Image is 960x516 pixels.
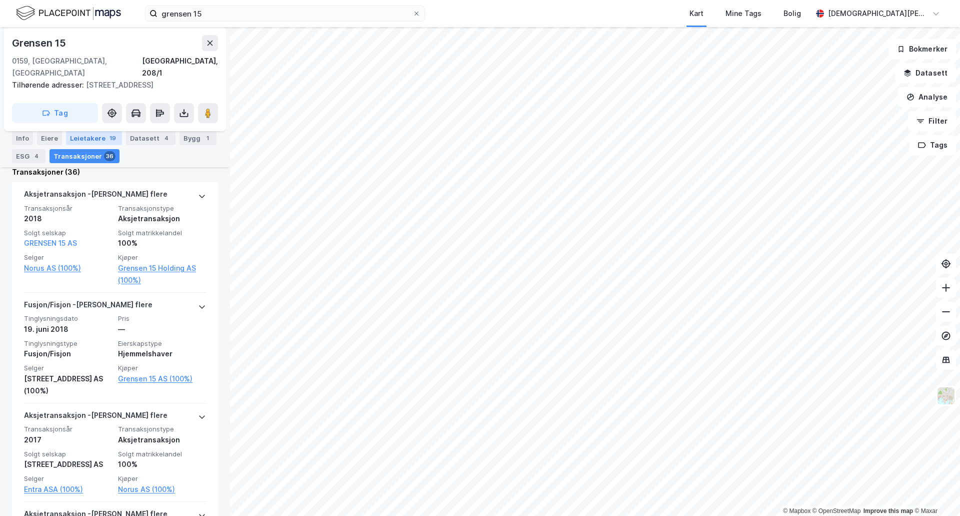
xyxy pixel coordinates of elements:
span: Transaksjonstype [118,204,206,213]
div: Transaksjoner [49,149,119,163]
div: 0159, [GEOGRAPHIC_DATA], [GEOGRAPHIC_DATA] [12,55,142,79]
button: Bokmerker [888,39,956,59]
div: Info [12,131,33,145]
span: Kjøper [118,253,206,262]
button: Filter [908,111,956,131]
span: Transaksjonsår [24,425,112,433]
div: 2017 [24,434,112,446]
span: Tinglysningsdato [24,314,112,323]
div: 4 [161,133,171,143]
div: Bolig [783,8,801,20]
div: 2018 [24,213,112,225]
button: Datasett [895,63,956,83]
a: Norus AS (100%) [24,262,112,274]
a: Grensen 15 Holding AS (100%) [118,262,206,286]
div: Kart [689,8,703,20]
div: Fusjon/Fisjon [24,348,112,360]
div: 36 [104,151,115,161]
div: Leietakere [66,131,122,145]
div: Grensen 15 [12,35,68,51]
span: Selger [24,253,112,262]
div: [DEMOGRAPHIC_DATA][PERSON_NAME] [828,8,928,20]
div: Hjemmelshaver [118,348,206,360]
div: Aksjetransaksjon [118,213,206,225]
div: Kontrollprogram for chat [910,468,960,516]
span: Selger [24,364,112,372]
span: Eierskapstype [118,339,206,348]
div: Bygg [179,131,216,145]
div: [STREET_ADDRESS] AS (100%) [24,373,112,397]
div: Mine Tags [725,8,761,20]
div: Aksjetransaksjon - [PERSON_NAME] flere [24,188,167,204]
div: 19 [107,133,118,143]
a: Norus AS (100%) [118,483,206,495]
span: Kjøper [118,474,206,483]
a: Improve this map [863,507,913,514]
div: Datasett [126,131,175,145]
iframe: Chat Widget [910,468,960,516]
div: 1 [202,133,212,143]
span: Solgt matrikkelandel [118,450,206,458]
a: Entra ASA (100%) [24,483,112,495]
div: 100% [118,237,206,249]
div: [STREET_ADDRESS] AS [24,458,112,470]
a: GRENSEN 15 AS [24,239,77,247]
div: Aksjetransaksjon - [PERSON_NAME] flere [24,409,167,425]
div: 4 [31,151,41,161]
span: Solgt selskap [24,229,112,237]
div: [GEOGRAPHIC_DATA], 208/1 [142,55,218,79]
button: Tag [12,103,98,123]
span: Transaksjonstype [118,425,206,433]
span: Solgt selskap [24,450,112,458]
div: Aksjetransaksjon [118,434,206,446]
button: Analyse [898,87,956,107]
span: Solgt matrikkelandel [118,229,206,237]
div: 19. juni 2018 [24,323,112,335]
a: Mapbox [783,507,810,514]
div: — [118,323,206,335]
span: Tinglysningstype [24,339,112,348]
div: Fusjon/Fisjon - [PERSON_NAME] flere [24,299,152,315]
span: Transaksjonsår [24,204,112,213]
div: Eiere [37,131,62,145]
span: Selger [24,474,112,483]
div: ESG [12,149,45,163]
a: Grensen 15 AS (100%) [118,373,206,385]
span: Tilhørende adresser: [12,81,86,89]
a: OpenStreetMap [812,507,861,514]
input: Søk på adresse, matrikkel, gårdeiere, leietakere eller personer [157,6,412,21]
span: Kjøper [118,364,206,372]
div: 100% [118,458,206,470]
div: [STREET_ADDRESS] [12,79,210,91]
button: Tags [909,135,956,155]
div: Transaksjoner (36) [12,166,218,178]
span: Pris [118,314,206,323]
img: Z [936,386,955,405]
img: logo.f888ab2527a4732fd821a326f86c7f29.svg [16,5,121,22]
